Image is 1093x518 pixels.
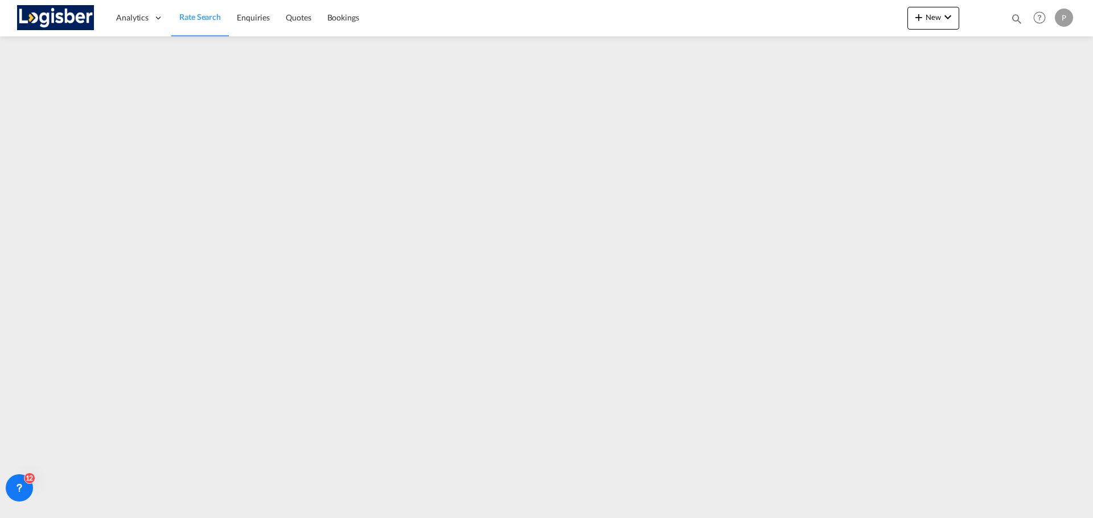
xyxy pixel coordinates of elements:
md-icon: icon-magnify [1010,13,1023,25]
button: icon-plus 400-fgNewicon-chevron-down [907,7,959,30]
span: Quotes [286,13,311,22]
div: P [1055,9,1073,27]
img: d7a75e507efd11eebffa5922d020a472.png [17,5,94,31]
span: Enquiries [237,13,270,22]
span: Bookings [327,13,359,22]
span: Analytics [116,12,149,23]
md-icon: icon-chevron-down [941,10,955,24]
div: icon-magnify [1010,13,1023,30]
md-icon: icon-plus 400-fg [912,10,926,24]
span: Rate Search [179,12,221,22]
span: Help [1030,8,1049,27]
span: New [912,13,955,22]
div: Help [1030,8,1055,28]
